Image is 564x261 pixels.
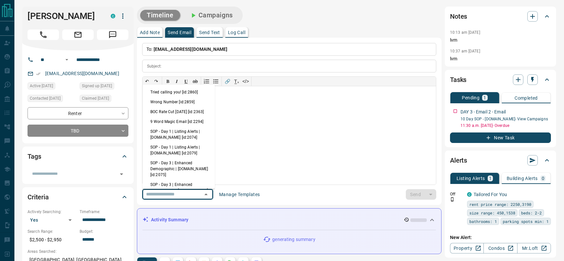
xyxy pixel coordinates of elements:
[63,56,71,64] button: Open
[461,109,506,115] p: DAY 3 - Email 2 - Email
[142,87,215,97] li: Tried calling you! [id:2860]
[469,210,515,216] span: size range: 450,1538
[80,209,128,215] p: Timeframe:
[223,77,232,86] button: 🔗
[450,11,467,22] h2: Notes
[28,82,76,91] div: Sun Aug 10 2025
[28,215,76,225] div: Yes
[202,77,211,86] button: Numbered list
[168,30,191,35] p: Send Email
[28,209,76,215] p: Actively Searching:
[184,79,188,84] span: 𝐔
[483,243,517,253] a: Condos
[201,190,211,199] button: Close
[80,95,128,104] div: Fri Aug 01 2025
[28,249,128,254] p: Areas Searched:
[154,47,228,52] span: [EMAIL_ADDRESS][DOMAIN_NAME]
[461,123,551,129] p: 11:30 a.m. [DATE] - Overdue
[30,95,61,102] span: Contacted [DATE]
[28,30,59,40] span: Call
[183,10,239,21] button: Campaigns
[28,11,101,21] h1: [PERSON_NAME]
[140,30,160,35] p: Add Note
[142,97,215,107] li: Wrong Number [id:2859]
[507,176,538,181] p: Building Alerts
[193,79,198,84] s: ab
[450,155,467,166] h2: Alerts
[117,170,126,179] button: Open
[483,95,486,100] p: 1
[191,77,200,86] button: ab
[521,210,542,216] span: beds: 2-2
[461,117,548,121] a: 10 Day SOP - [DOMAIN_NAME]- View Campaigns
[142,77,152,86] button: ↶
[147,63,161,69] p: Subject:
[517,243,551,253] a: Mr.Loft
[450,74,466,85] h2: Tasks
[97,30,128,40] span: Message
[62,30,94,40] span: Email
[469,218,497,225] span: bathrooms: 1
[142,43,436,56] p: To:
[450,234,551,241] p: New Alert:
[142,127,215,142] li: SOP - Day 1 | Listing Alerts | [DOMAIN_NAME] [id:2074]
[28,95,76,104] div: Wed Aug 06 2025
[515,96,538,100] p: Completed
[80,229,128,234] p: Budget:
[142,107,215,117] li: BOC Rate Cut [DATE] [id:2363]
[462,95,479,100] p: Pending
[142,180,215,201] li: SOP - Day 3 | Enhanced Demographic | [DOMAIN_NAME] [id:2080]
[45,71,119,76] a: [EMAIL_ADDRESS][DOMAIN_NAME]
[181,77,191,86] button: 𝐔
[450,30,480,35] p: 10:13 am [DATE]
[450,49,480,53] p: 10:37 am [DATE]
[28,149,128,164] div: Tags
[163,77,172,86] button: 𝐁
[172,77,181,86] button: 𝑰
[28,125,128,137] div: TBD
[142,117,215,127] li: 9 Word Magic Email [id:2294]
[82,95,109,102] span: Claimed [DATE]
[142,142,215,158] li: SOP - Day 1 | Listing Alerts | [DOMAIN_NAME] [id:2079]
[82,83,112,89] span: Signed up [DATE]
[211,77,220,86] button: Bullet list
[450,243,484,253] a: Property
[151,216,188,223] p: Activity Summary
[272,236,315,243] p: generating summary
[450,37,551,44] p: lvm
[450,55,551,62] p: lvm
[36,71,41,76] svg: Email Verified
[142,158,215,180] li: SOP - Day 3 | Enhanced Demographic | [DOMAIN_NAME] [id:2075]
[232,77,241,86] button: T̲ₓ
[228,30,245,35] p: Log Call
[450,72,551,88] div: Tasks
[142,214,436,226] div: Activity Summary
[28,189,128,205] div: Criteria
[450,191,463,197] p: Off
[474,192,507,197] a: Tailored For You
[111,14,115,18] div: condos.ca
[457,176,485,181] p: Listing Alerts
[469,201,531,208] span: rent price range: 2250,3190
[215,189,264,200] button: Manage Templates
[450,9,551,24] div: Notes
[28,234,76,245] p: $2,500 - $2,950
[28,192,49,202] h2: Criteria
[467,192,472,197] div: condos.ca
[406,189,436,200] div: split button
[28,107,128,119] div: Renter
[152,77,161,86] button: ↷
[450,197,455,202] svg: Push Notification Only
[30,83,53,89] span: Active [DATE]
[450,132,551,143] button: New Task
[503,218,549,225] span: parking spots min: 1
[28,151,41,162] h2: Tags
[450,152,551,168] div: Alerts
[28,229,76,234] p: Search Range:
[542,176,544,181] p: 0
[199,30,220,35] p: Send Text
[80,82,128,91] div: Thu Jul 31 2025
[140,10,180,21] button: Timeline
[241,77,250,86] button: </>
[489,176,492,181] p: 1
